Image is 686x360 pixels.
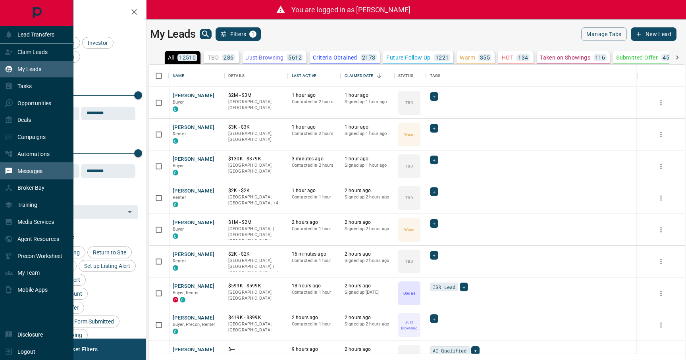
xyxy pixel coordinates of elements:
span: Renter [173,195,186,200]
button: more [655,224,667,236]
p: 2 hours ago [345,314,390,321]
p: $599K - $599K [228,283,284,289]
p: 2 hours ago [292,314,337,321]
h1: My Leads [150,28,196,40]
span: Return to Site [90,249,129,256]
span: + [433,315,435,323]
span: + [462,283,465,291]
button: Open [124,206,135,218]
div: condos.ca [173,233,178,239]
p: All [168,55,174,60]
div: Last Active [292,65,316,87]
div: Return to Site [87,246,132,258]
p: TBD [405,163,413,169]
div: Claimed Date [341,65,394,87]
p: 18 hours ago [292,283,337,289]
span: + [474,347,477,354]
span: 1 [250,31,256,37]
p: TBD [208,55,219,60]
p: 1 hour ago [292,124,337,131]
span: You are logged in as [PERSON_NAME] [291,6,410,14]
div: + [430,92,438,101]
p: North York, West End, Midtown | Central, Toronto [228,194,284,206]
div: condos.ca [173,170,178,175]
p: Contacted in 1 hour [292,226,337,232]
p: Signed up 2 hours ago [345,194,390,200]
p: Contacted in 2 hours [292,162,337,169]
div: Status [398,65,413,87]
span: Investor [85,40,111,46]
button: more [655,319,667,331]
p: Signed up [DATE] [345,289,390,296]
span: AI Qualified [433,347,467,354]
p: 1 hour ago [292,92,337,99]
span: Renter [173,258,186,264]
span: + [433,156,435,164]
div: + [430,314,438,323]
button: Reset Filters [60,343,103,356]
button: [PERSON_NAME] [173,251,214,258]
span: Buyer [173,227,184,232]
p: Contacted in 1 hour [292,258,337,264]
p: Submitted Offer [616,55,658,60]
p: 2 hours ago [345,283,390,289]
p: 286 [224,55,233,60]
div: Details [228,65,245,87]
p: 5612 [288,55,302,60]
p: 2 hours ago [345,251,390,258]
span: Set up Listing Alert [81,263,133,269]
p: Warm [404,227,414,233]
p: [GEOGRAPHIC_DATA], [GEOGRAPHIC_DATA] [228,99,284,111]
p: [GEOGRAPHIC_DATA], [GEOGRAPHIC_DATA] [228,321,284,333]
p: Just Browsing [246,55,283,60]
p: Contacted in 1 hour [292,321,337,327]
p: 1 hour ago [292,187,337,194]
p: HOT [502,55,513,60]
div: condos.ca [173,138,178,144]
button: Sort [374,70,385,81]
p: $2M - $3M [228,92,284,99]
p: 3 minutes ago [292,156,337,162]
p: 355 [480,55,490,60]
p: $1M - $2M [228,219,284,226]
div: Investor [82,37,114,49]
button: more [655,97,667,109]
p: Taken on Showings [540,55,590,60]
div: Set up Listing Alert [79,260,136,272]
span: Renter [173,131,186,137]
div: + [471,346,480,355]
button: [PERSON_NAME] [173,314,214,322]
p: $2K - $2K [228,187,284,194]
p: [GEOGRAPHIC_DATA] | [GEOGRAPHIC_DATA], [GEOGRAPHIC_DATA] [228,226,284,244]
span: ISR Lead [433,283,455,291]
button: [PERSON_NAME] [173,346,214,354]
span: Buyer, Precon, Renter [173,322,215,327]
p: Contacted in 2 hours [292,99,337,105]
p: Signed up 9 hours ago [345,353,390,359]
span: Buyer [173,100,184,105]
p: 134 [518,55,528,60]
p: TBD [405,100,413,106]
button: more [655,192,667,204]
p: Future Follow Up [386,55,430,60]
p: 45 [663,55,669,60]
span: + [433,124,435,132]
button: more [655,287,667,299]
div: + [430,187,438,196]
div: + [430,251,438,260]
button: New Lead [631,27,676,41]
span: Buyer, Renter [173,290,199,295]
span: + [433,219,435,227]
p: Signed up 1 hour ago [345,99,390,105]
span: Buyer [173,163,184,168]
div: + [430,219,438,228]
div: property.ca [173,297,178,302]
p: 2 hours ago [345,219,390,226]
button: [PERSON_NAME] [173,92,214,100]
p: $419K - $899K [228,314,284,321]
p: [GEOGRAPHIC_DATA], [GEOGRAPHIC_DATA] [228,131,284,143]
button: [PERSON_NAME] [173,283,214,290]
button: Filters1 [216,27,261,41]
p: Signed up 2 hours ago [345,226,390,232]
p: 12510 [179,55,196,60]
